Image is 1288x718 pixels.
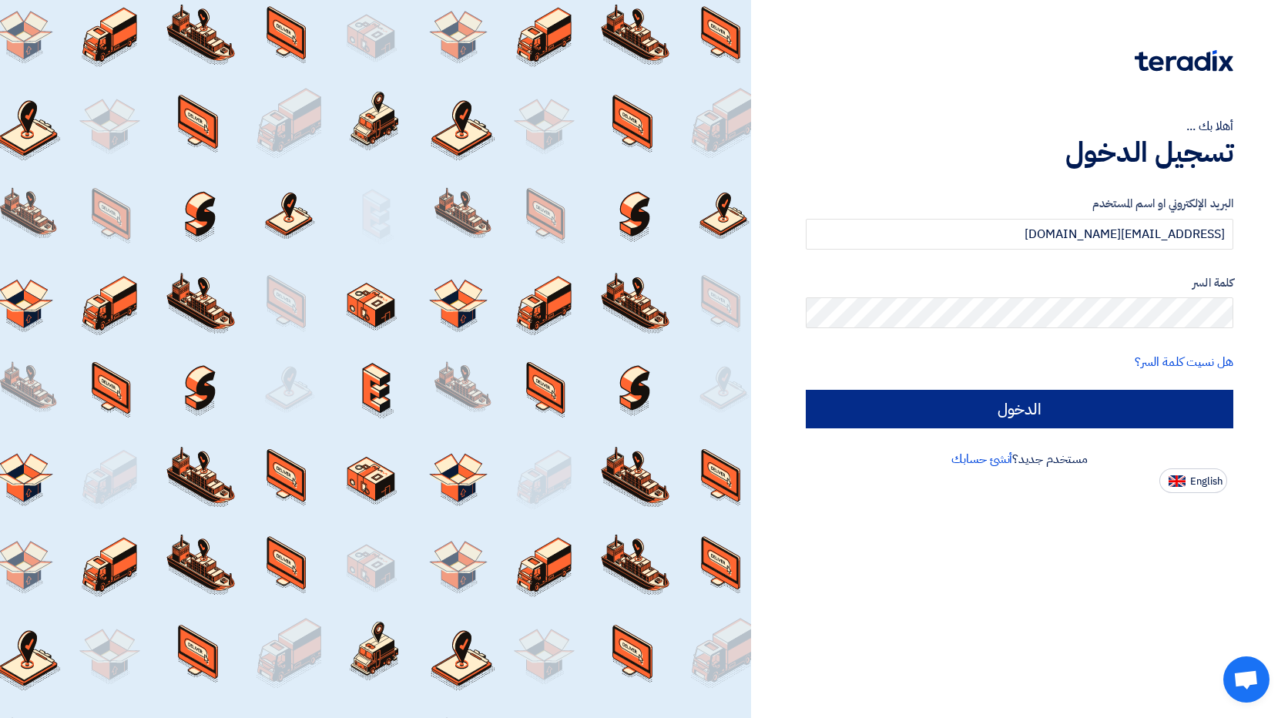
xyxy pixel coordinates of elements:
[1159,468,1227,493] button: English
[806,117,1233,136] div: أهلا بك ...
[806,219,1233,250] input: أدخل بريد العمل الإلكتروني او اسم المستخدم الخاص بك ...
[1190,476,1223,487] span: English
[1135,353,1233,371] a: هل نسيت كلمة السر؟
[1169,475,1186,487] img: en-US.png
[806,136,1233,169] h1: تسجيل الدخول
[1135,50,1233,72] img: Teradix logo
[806,195,1233,213] label: البريد الإلكتروني او اسم المستخدم
[806,274,1233,292] label: كلمة السر
[951,450,1012,468] a: أنشئ حسابك
[806,450,1233,468] div: مستخدم جديد؟
[1223,656,1270,703] a: Open chat
[806,390,1233,428] input: الدخول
